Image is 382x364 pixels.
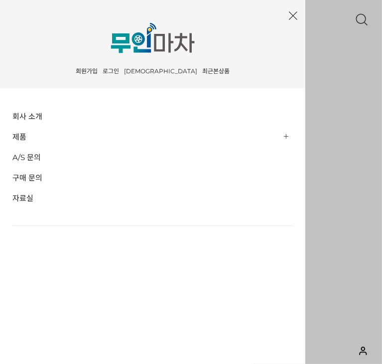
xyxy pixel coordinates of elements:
button: 닫기 [288,11,297,20]
a: 회원가입 [73,68,100,77]
a: 회사 소개 [12,108,294,124]
a: 구매 문의 [12,170,294,185]
a: 상품보기 [278,129,293,144]
a: A/S 문의 [12,149,294,165]
a: 제품 [12,129,294,144]
a: 최근본상품 [200,68,232,77]
a: 자료실 [12,190,294,205]
a: [DEMOGRAPHIC_DATA] [122,68,200,77]
a: 로그인 [100,68,122,77]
